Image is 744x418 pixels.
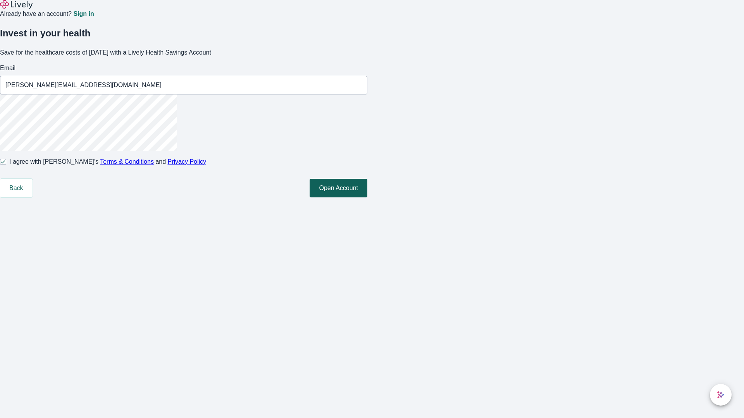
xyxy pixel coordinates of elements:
[9,157,206,166] span: I agree with [PERSON_NAME]’s and
[168,158,207,165] a: Privacy Policy
[710,384,732,406] button: chat
[100,158,154,165] a: Terms & Conditions
[717,391,725,399] svg: Lively AI Assistant
[73,11,94,17] a: Sign in
[310,179,367,197] button: Open Account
